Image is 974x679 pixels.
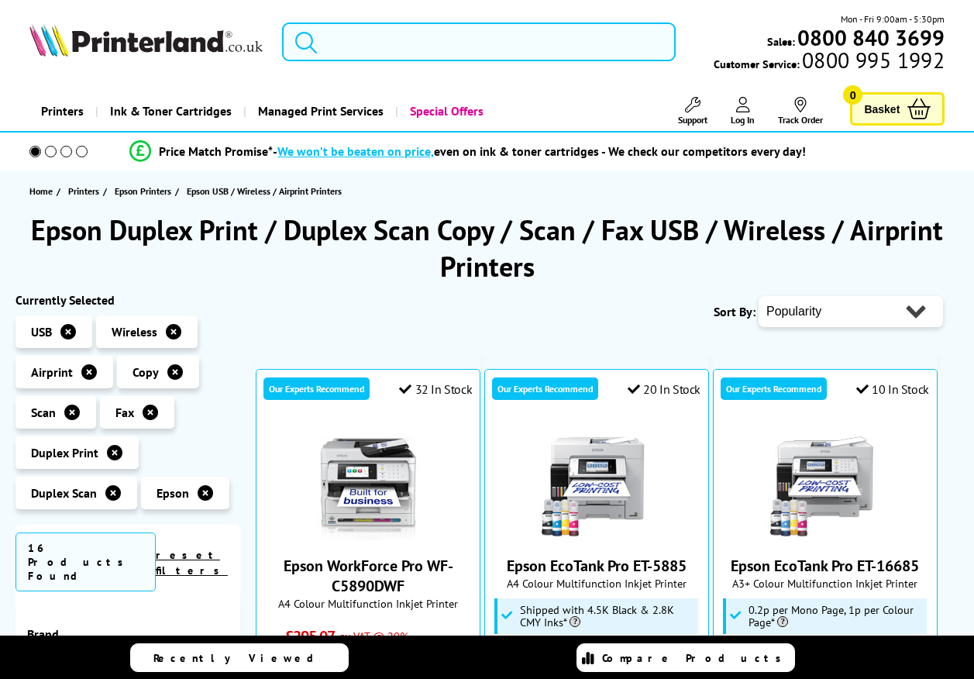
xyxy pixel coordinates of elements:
[159,143,273,159] span: Price Match Promise*
[115,405,134,420] span: Fax
[721,576,929,591] span: A3+ Colour Multifunction Inkjet Printer
[8,138,928,165] li: modal_Promise
[767,34,795,49] span: Sales:
[263,377,370,400] div: Our Experts Recommend
[856,381,929,397] div: 10 In Stock
[841,12,945,26] span: Mon - Fri 9:00am - 5:30pm
[778,97,823,126] a: Track Order
[795,30,945,45] a: 0800 840 3699
[310,424,426,540] img: Epson WorkForce Pro WF-C5890DWF
[492,377,598,400] div: Our Experts Recommend
[850,92,945,126] a: Basket 0
[156,548,228,577] a: reset filters
[29,91,95,131] a: Printers
[714,304,755,319] span: Sort By:
[714,53,945,71] span: Customer Service:
[29,23,263,60] a: Printerland Logo
[507,556,687,576] a: Epson EcoTank Pro ET-5885
[399,381,472,397] div: 32 In Stock
[678,97,707,126] a: Support
[95,91,243,131] a: Ink & Toner Cartridges
[731,97,755,126] a: Log In
[395,91,495,131] a: Special Offers
[264,596,472,611] span: A4 Colour Multifunction Inkjet Printer
[731,114,755,126] span: Log In
[285,626,336,646] span: £295.07
[284,556,453,596] a: Epson WorkForce Pro WF-C5890DWF
[29,23,263,57] img: Printerland Logo
[15,533,156,591] span: 16 Products Found
[602,651,790,665] span: Compare Products
[273,143,806,159] div: - even on ink & toner cartridges - We check our competitors every day!
[767,528,883,543] a: Epson EcoTank Pro ET-16685
[864,98,900,119] span: Basket
[31,445,98,460] span: Duplex Print
[31,485,97,501] span: Duplex Scan
[731,556,919,576] a: Epson EcoTank Pro ET-16685
[130,643,349,672] a: Recently Viewed
[800,53,945,67] span: 0800 995 1992
[576,643,795,672] a: Compare Products
[797,23,945,52] b: 0800 840 3699
[539,424,655,540] img: Epson EcoTank Pro ET-5885
[115,183,175,199] a: Epson Printers
[68,183,99,199] span: Printers
[31,324,52,339] span: USB
[520,604,694,629] span: Shipped with 4.5K Black & 2.8K CMY Inks*
[15,212,959,284] h1: Epson Duplex Print / Duplex Scan Copy / Scan / Fax USB / Wireless / Airprint Printers
[153,651,329,665] span: Recently Viewed
[115,183,171,199] span: Epson Printers
[339,629,408,643] span: ex VAT @ 20%
[539,528,655,543] a: Epson EcoTank Pro ET-5885
[68,183,103,199] a: Printers
[767,424,883,540] img: Epson EcoTank Pro ET-16685
[310,528,426,543] a: Epson WorkForce Pro WF-C5890DWF
[628,381,700,397] div: 20 In Stock
[15,292,240,308] div: Currently Selected
[721,377,827,400] div: Our Experts Recommend
[29,183,57,199] a: Home
[277,143,434,159] span: We won’t be beaten on price,
[31,405,56,420] span: Scan
[133,364,159,380] span: Copy
[31,364,73,380] span: Airprint
[243,91,395,131] a: Managed Print Services
[112,324,157,339] span: Wireless
[27,626,229,642] span: Brand
[110,91,232,131] span: Ink & Toner Cartridges
[843,85,862,105] span: 0
[157,485,189,501] span: Epson
[678,114,707,126] span: Support
[493,576,700,591] span: A4 Colour Multifunction Inkjet Printer
[749,604,923,629] span: 0.2p per Mono Page, 1p per Colour Page*
[187,185,342,197] span: Epson USB / Wireless / Airprint Printers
